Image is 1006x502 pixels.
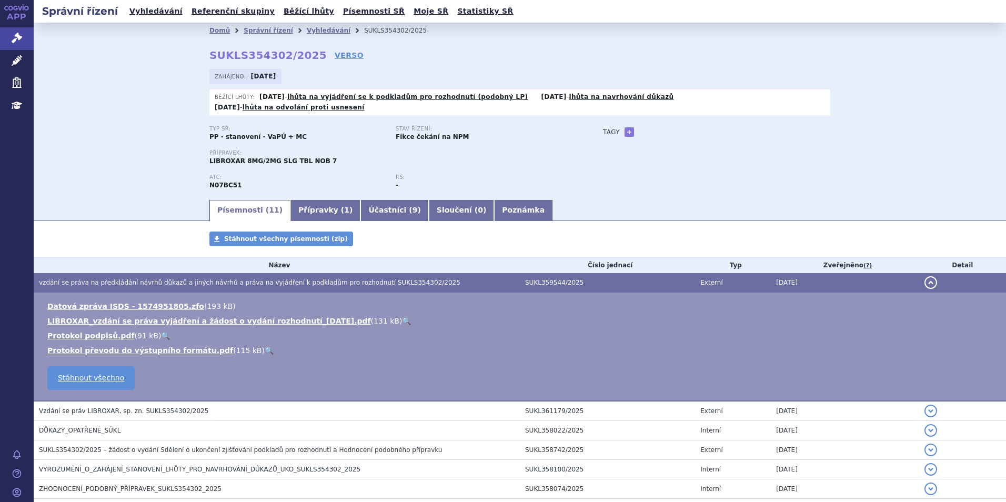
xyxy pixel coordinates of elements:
strong: SUKLS354302/2025 [209,49,327,62]
a: Vyhledávání [307,27,350,34]
span: Externí [700,407,722,415]
span: Interní [700,466,721,473]
td: SUKL361179/2025 [520,401,695,421]
th: Zveřejněno [771,257,919,273]
td: SUKL358100/2025 [520,460,695,479]
a: Referenční skupiny [188,4,278,18]
button: detail [924,463,937,476]
span: 115 kB [236,346,262,355]
a: Stáhnout všechno [47,366,135,390]
a: Písemnosti SŘ [340,4,408,18]
span: 91 kB [137,332,158,340]
button: detail [924,444,937,456]
a: Přípravky (1) [290,200,360,221]
span: Externí [700,279,722,286]
p: Přípravek: [209,150,582,156]
h3: Tagy [603,126,620,138]
span: 0 [478,206,483,214]
span: ZHODNOCENÍ_PODOBNÝ_PŘÍPRAVEK_SUKLS354302_2025 [39,485,222,493]
strong: Fikce čekání na NPM [396,133,469,140]
a: lhůta na navrhování důkazů [569,93,673,101]
a: 🔍 [265,346,274,355]
th: Číslo jednací [520,257,695,273]
span: Běžící lhůty: [215,93,257,101]
td: [DATE] [771,479,919,499]
a: Statistiky SŘ [454,4,516,18]
td: SUKL359544/2025 [520,273,695,293]
a: Sloučení (0) [429,200,494,221]
a: Vyhledávání [126,4,186,18]
span: vzdání se práva na předkládání návrhů důkazů a jiných návrhů a práva na vyjádření k podkladům pro... [39,279,460,286]
strong: BUPRENORFIN, KOMBINACE [209,182,242,189]
button: detail [924,483,937,495]
a: Moje SŘ [410,4,451,18]
button: detail [924,276,937,289]
span: 9 [413,206,418,214]
td: SUKL358742/2025 [520,440,695,460]
span: SUKLS354302/2025 – žádost o vydání Sdělení o ukončení zjišťování podkladů pro rozhodnutí a Hodnoc... [39,446,442,454]
a: Správní řízení [244,27,293,34]
a: VERSO [335,50,364,61]
a: lhůta na vyjádření se k podkladům pro rozhodnutí (podobný LP) [287,93,528,101]
a: Účastníci (9) [360,200,428,221]
span: 1 [344,206,349,214]
li: ( ) [47,330,995,341]
td: [DATE] [771,401,919,421]
span: 193 kB [207,302,233,310]
strong: - [396,182,398,189]
button: detail [924,424,937,437]
a: 🔍 [402,317,411,325]
button: detail [924,405,937,417]
li: ( ) [47,316,995,326]
strong: [DATE] [251,73,276,80]
a: Protokol podpisů.pdf [47,332,135,340]
span: LIBROXAR 8MG/2MG SLG TBL NOB 7 [209,157,337,165]
a: Stáhnout všechny písemnosti (zip) [209,232,353,246]
span: DŮKAZY_OPATŘENÉ_SÚKL [39,427,120,434]
a: + [625,127,634,137]
li: ( ) [47,301,995,312]
p: ATC: [209,174,385,180]
abbr: (?) [863,262,872,269]
p: - [215,103,365,112]
strong: [DATE] [259,93,285,101]
a: Běžící lhůty [280,4,337,18]
span: Vzdání se práv LIBROXAR, sp. zn. SUKLS354302/2025 [39,407,208,415]
th: Detail [919,257,1006,273]
strong: [DATE] [215,104,240,111]
a: Datová zpráva ISDS - 1574951805.zfo [47,302,204,310]
a: lhůta na odvolání proti usnesení [243,104,365,111]
span: VYROZUMĚNÍ_O_ZAHÁJENÍ_STANOVENÍ_LHŮTY_PRO_NAVRHOVÁNÍ_DŮKAZŮ_UKO_SUKLS354302_2025 [39,466,360,473]
p: RS: [396,174,571,180]
span: 131 kB [374,317,399,325]
p: - [259,93,528,101]
span: Externí [700,446,722,454]
h2: Správní řízení [34,4,126,18]
span: Interní [700,485,721,493]
td: SUKL358022/2025 [520,421,695,440]
span: Interní [700,427,721,434]
a: LIBROXAR_vzdání se práva vyjádření a žádost o vydání rozhodnutí_[DATE].pdf [47,317,371,325]
li: ( ) [47,345,995,356]
td: [DATE] [771,421,919,440]
strong: [DATE] [541,93,567,101]
td: [DATE] [771,440,919,460]
td: [DATE] [771,460,919,479]
p: Stav řízení: [396,126,571,132]
span: Zahájeno: [215,72,248,81]
th: Název [34,257,520,273]
span: 11 [269,206,279,214]
a: Písemnosti (11) [209,200,290,221]
p: - [541,93,674,101]
td: SUKL358074/2025 [520,479,695,499]
p: Typ SŘ: [209,126,385,132]
a: Domů [209,27,230,34]
th: Typ [695,257,771,273]
a: Poznámka [494,200,552,221]
li: SUKLS354302/2025 [364,23,440,38]
strong: PP - stanovení - VaPÚ + MC [209,133,307,140]
a: 🔍 [161,332,170,340]
a: Protokol převodu do výstupního formátu.pdf [47,346,233,355]
td: [DATE] [771,273,919,293]
span: Stáhnout všechny písemnosti (zip) [224,235,348,243]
